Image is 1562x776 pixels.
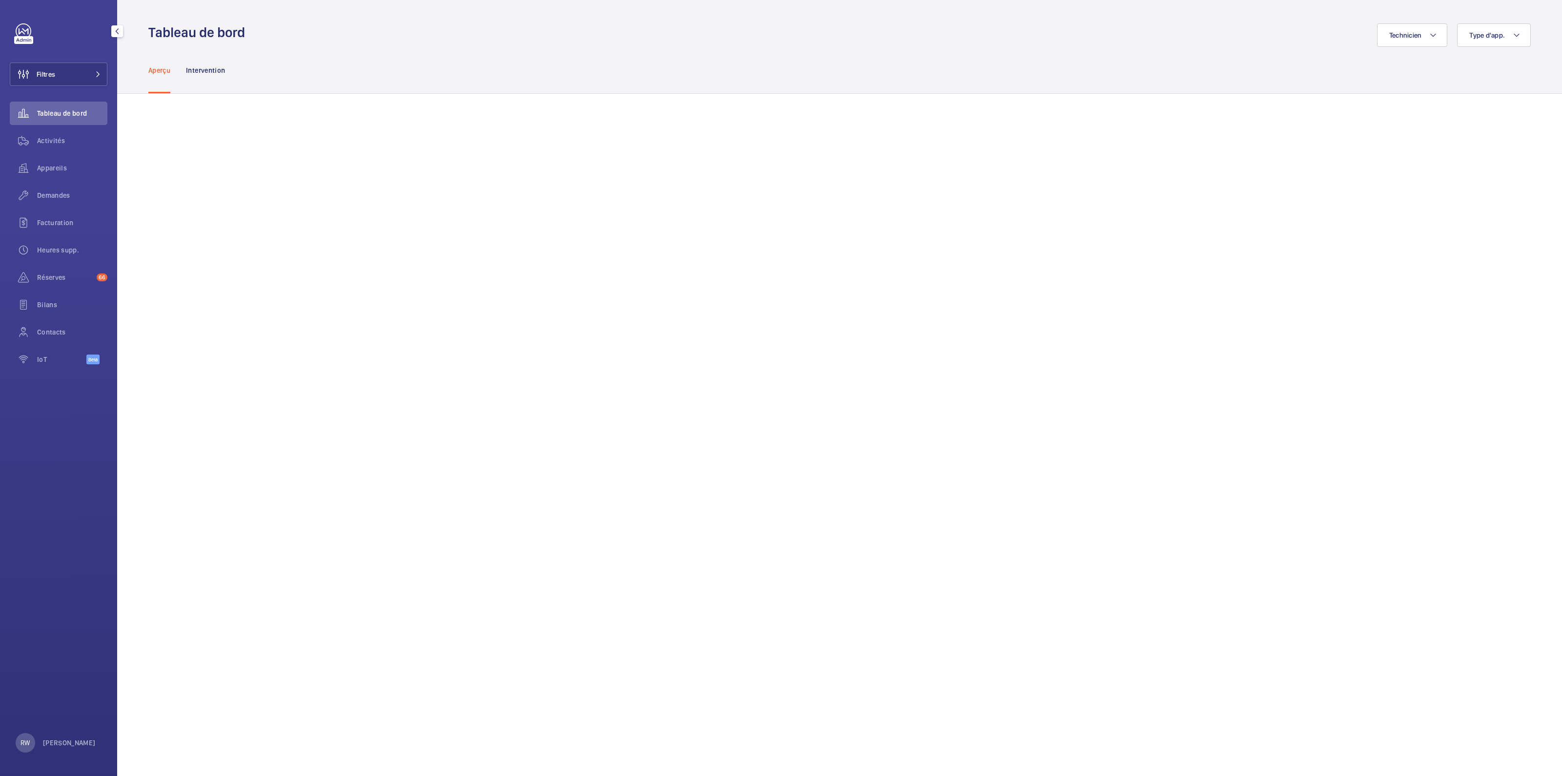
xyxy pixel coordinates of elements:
[37,163,107,173] span: Appareils
[37,218,107,228] span: Facturation
[148,23,251,42] h1: Tableau de bord
[1377,23,1448,47] button: Technicien
[148,65,170,75] p: Aperçu
[37,327,107,337] span: Contacts
[43,738,96,748] p: [PERSON_NAME]
[37,245,107,255] span: Heures supp.
[37,108,107,118] span: Tableau de bord
[86,355,100,364] span: Beta
[97,273,107,281] span: 66
[1389,31,1422,39] span: Technicien
[37,355,86,364] span: IoT
[186,65,225,75] p: Intervention
[37,300,107,310] span: Bilans
[21,738,30,748] p: RW
[10,63,107,86] button: Filtres
[37,69,55,79] span: Filtres
[1469,31,1505,39] span: Type d'app.
[37,190,107,200] span: Demandes
[37,273,93,282] span: Réserves
[1457,23,1531,47] button: Type d'app.
[37,136,107,146] span: Activités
